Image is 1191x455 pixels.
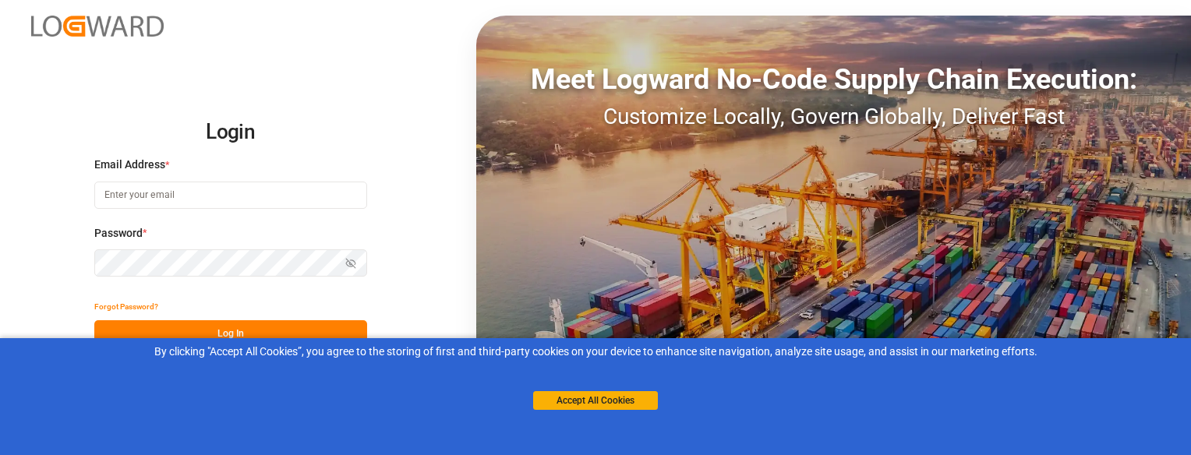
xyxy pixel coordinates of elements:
h2: Login [94,108,367,157]
button: Forgot Password? [94,293,158,320]
div: Meet Logward No-Code Supply Chain Execution: [476,58,1191,101]
div: By clicking "Accept All Cookies”, you agree to the storing of first and third-party cookies on yo... [11,344,1180,360]
img: Logward_new_orange.png [31,16,164,37]
div: Customize Locally, Govern Globally, Deliver Fast [476,101,1191,133]
button: Log In [94,320,367,347]
button: Accept All Cookies [533,391,658,410]
input: Enter your email [94,182,367,209]
span: Email Address [94,157,165,173]
span: Password [94,225,143,242]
